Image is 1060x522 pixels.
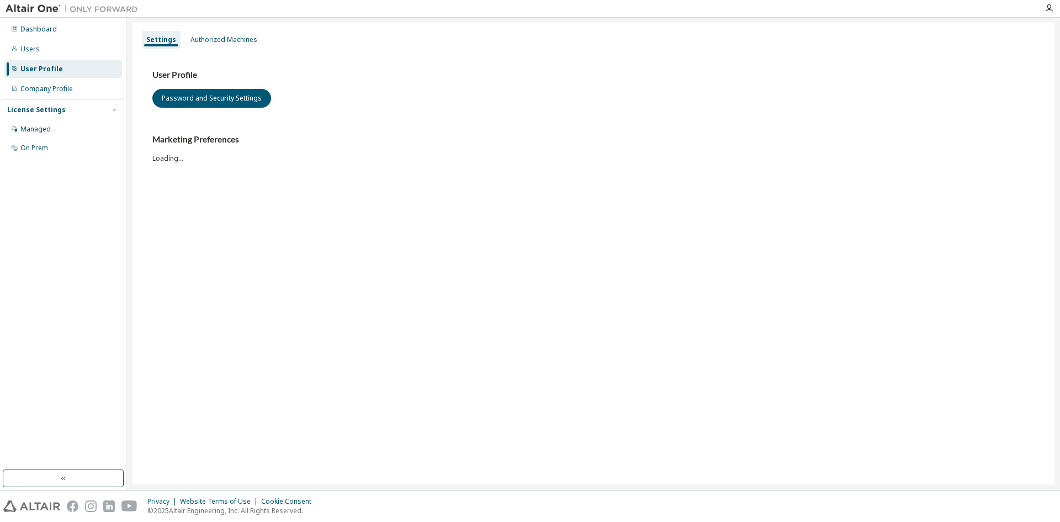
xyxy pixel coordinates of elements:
img: facebook.svg [67,500,78,512]
div: Website Terms of Use [180,497,261,506]
div: Cookie Consent [261,497,318,506]
div: Loading... [152,134,1035,162]
img: linkedin.svg [103,500,115,512]
div: License Settings [7,106,66,114]
div: User Profile [20,65,63,73]
div: Authorized Machines [190,35,257,44]
img: instagram.svg [85,500,97,512]
div: Company Profile [20,85,73,93]
h3: User Profile [152,70,1035,81]
div: Settings [146,35,176,44]
div: Users [20,45,40,54]
img: youtube.svg [121,500,137,512]
div: Managed [20,125,51,134]
button: Password and Security Settings [152,89,271,108]
img: Altair One [6,3,144,14]
h3: Marketing Preferences [152,134,1035,145]
p: © 2025 Altair Engineering, Inc. All Rights Reserved. [147,506,318,515]
div: Dashboard [20,25,57,34]
div: Privacy [147,497,180,506]
img: altair_logo.svg [3,500,60,512]
div: On Prem [20,144,48,152]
